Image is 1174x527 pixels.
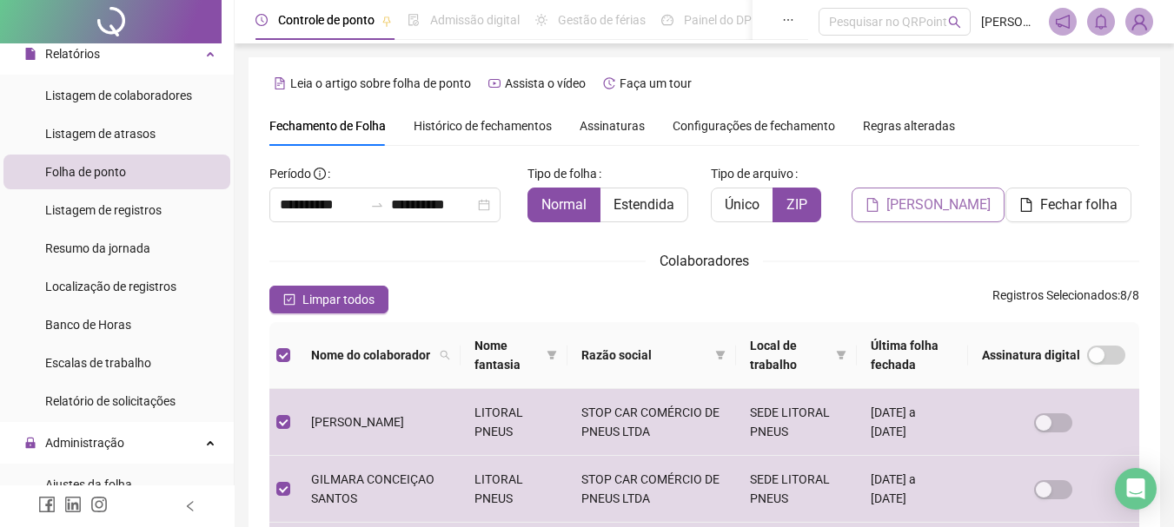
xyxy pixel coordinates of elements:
[255,14,268,26] span: clock-circle
[45,203,162,217] span: Listagem de registros
[302,290,375,309] span: Limpar todos
[1126,9,1152,35] img: 74325
[580,120,645,132] span: Assinaturas
[543,333,560,378] span: filter
[64,496,82,513] span: linkedin
[45,165,126,179] span: Folha de ponto
[440,350,450,360] span: search
[370,198,384,212] span: swap-right
[311,346,433,365] span: Nome do colaborador
[660,253,749,269] span: Colaboradores
[541,196,587,213] span: Normal
[866,198,879,212] span: file
[684,13,752,27] span: Painel do DP
[857,389,968,456] td: [DATE] a [DATE]
[992,286,1139,313] span: : 8 / 8
[857,322,968,389] th: Última folha fechada
[311,415,404,429] span: [PERSON_NAME]
[712,342,729,368] span: filter
[278,13,375,27] span: Controle de ponto
[832,333,850,378] span: filter
[488,77,501,89] span: youtube
[992,288,1118,302] span: Registros Selecionados
[184,500,196,512] span: left
[269,286,388,313] button: Limpar todos
[314,168,326,180] span: info-circle
[1093,14,1109,30] span: bell
[290,76,471,90] span: Leia o artigo sobre folha de ponto
[863,120,955,132] span: Regras alteradas
[786,196,807,213] span: ZIP
[45,127,156,141] span: Listagem de atrasos
[90,496,108,513] span: instagram
[673,120,835,132] span: Configurações de fechamento
[45,241,150,255] span: Resumo da jornada
[45,356,151,370] span: Escalas de trabalho
[269,167,311,181] span: Período
[45,436,124,450] span: Administração
[45,89,192,102] span: Listagem de colaboradores
[736,456,857,523] td: SEDE LITORAL PNEUS
[567,456,736,523] td: STOP CAR COMÉRCIO DE PNEUS LTDA
[38,496,56,513] span: facebook
[661,14,673,26] span: dashboard
[1055,14,1071,30] span: notification
[725,196,759,213] span: Único
[274,77,286,89] span: file-text
[24,48,36,60] span: file
[620,76,692,90] span: Faça um tour
[782,14,794,26] span: ellipsis
[505,76,586,90] span: Assista o vídeo
[45,47,100,61] span: Relatórios
[414,119,552,133] span: Histórico de fechamentos
[527,164,597,183] span: Tipo de folha
[1115,468,1157,510] div: Open Intercom Messenger
[24,437,36,449] span: lock
[45,394,176,408] span: Relatório de solicitações
[715,350,726,360] span: filter
[558,13,646,27] span: Gestão de férias
[711,164,793,183] span: Tipo de arquivo
[857,456,968,523] td: [DATE] a [DATE]
[430,13,520,27] span: Admissão digital
[461,456,567,523] td: LITORAL PNEUS
[852,188,1005,222] button: [PERSON_NAME]
[408,14,420,26] span: file-done
[603,77,615,89] span: history
[283,293,295,306] span: check-square
[614,196,674,213] span: Estendida
[982,346,1080,365] span: Assinatura digital
[311,472,434,505] span: GILMARA CONCEIÇAO SANTOS
[461,389,567,456] td: LITORAL PNEUS
[836,350,846,360] span: filter
[45,318,131,332] span: Banco de Horas
[436,342,454,368] span: search
[45,280,176,293] span: Localização de registros
[886,194,991,215] span: [PERSON_NAME]
[567,389,736,456] td: STOP CAR COMÉRCIO DE PNEUS LTDA
[981,12,1038,31] span: [PERSON_NAME]
[1005,188,1131,222] button: Fechar folha
[547,350,557,360] span: filter
[736,389,857,456] td: SEDE LITORAL PNEUS
[1040,194,1118,215] span: Fechar folha
[948,16,961,29] span: search
[1019,198,1033,212] span: file
[269,119,386,133] span: Fechamento de Folha
[370,198,384,212] span: to
[581,346,708,365] span: Razão social
[750,336,829,374] span: Local de trabalho
[45,478,132,491] span: Ajustes da folha
[381,16,392,26] span: pushpin
[474,336,540,374] span: Nome fantasia
[535,14,547,26] span: sun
